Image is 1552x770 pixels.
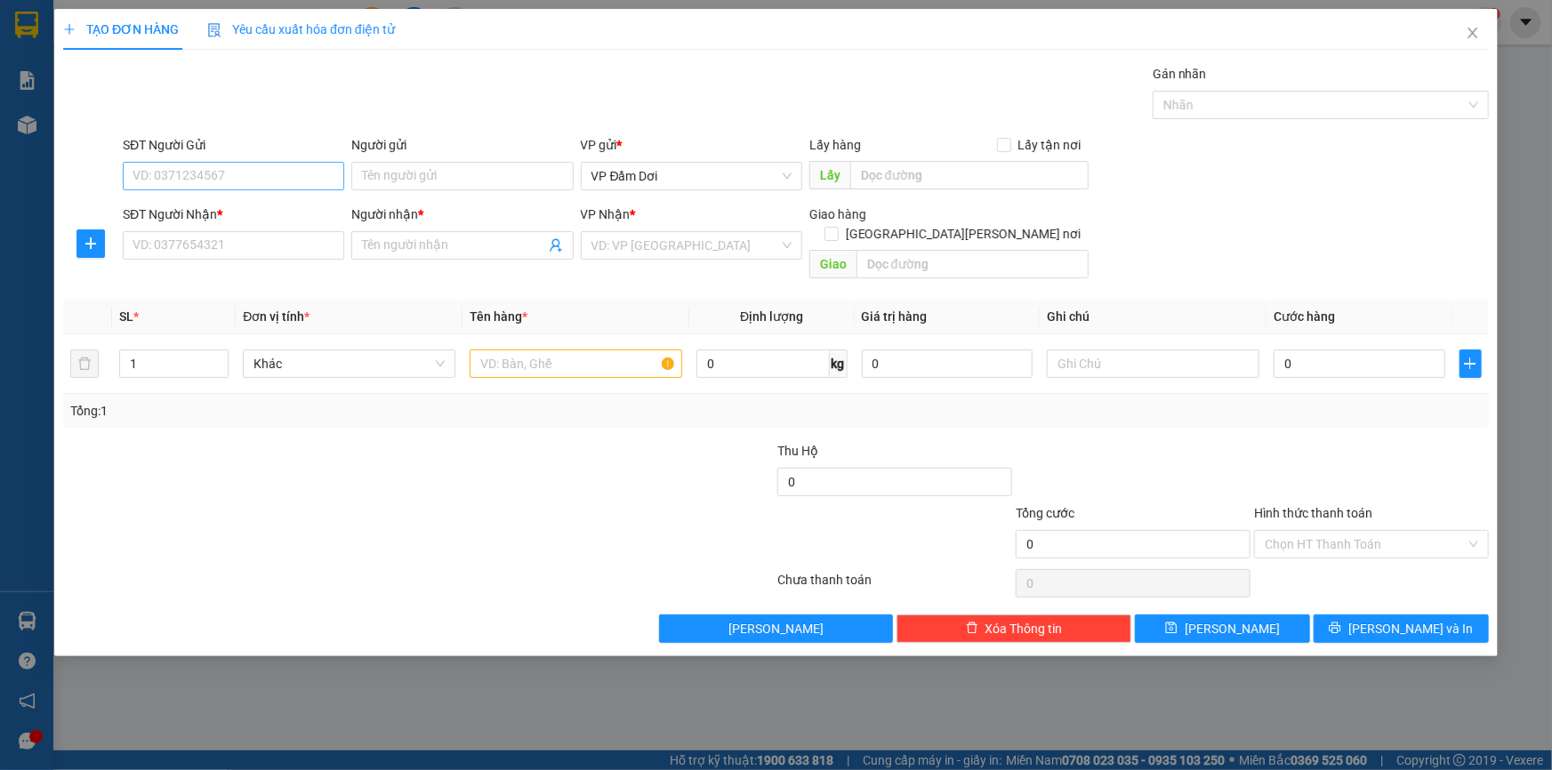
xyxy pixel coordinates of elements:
[1254,506,1372,520] label: Hình thức thanh toán
[207,22,395,36] span: Yêu cầu xuất hóa đơn điện tử
[243,309,310,324] span: Đơn vị tính
[1011,135,1089,155] span: Lấy tận nơi
[63,23,76,36] span: plus
[809,207,866,221] span: Giao hàng
[1135,614,1310,643] button: save[PERSON_NAME]
[659,614,894,643] button: [PERSON_NAME]
[809,138,861,152] span: Lấy hàng
[856,250,1089,278] input: Dọc đường
[985,619,1063,638] span: Xóa Thông tin
[1460,357,1481,371] span: plus
[897,614,1131,643] button: deleteXóa Thông tin
[581,207,631,221] span: VP Nhận
[549,238,563,253] span: user-add
[581,135,802,155] div: VP gửi
[1466,26,1480,40] span: close
[1330,622,1342,636] span: printer
[776,570,1015,601] div: Chưa thanh toán
[839,224,1089,244] span: [GEOGRAPHIC_DATA][PERSON_NAME] nơi
[862,349,1033,378] input: 0
[119,309,133,324] span: SL
[809,161,850,189] span: Lấy
[1047,349,1259,378] input: Ghi Chú
[1040,300,1267,334] th: Ghi chú
[470,349,682,378] input: VD: Bàn, Ghế
[207,23,221,37] img: icon
[1314,614,1489,643] button: printer[PERSON_NAME] và In
[1349,619,1474,638] span: [PERSON_NAME] và In
[1016,506,1074,520] span: Tổng cước
[1165,622,1178,636] span: save
[777,444,818,458] span: Thu Hộ
[351,205,573,224] div: Người nhận
[470,309,527,324] span: Tên hàng
[123,205,344,224] div: SĐT Người Nhận
[1185,619,1280,638] span: [PERSON_NAME]
[809,250,856,278] span: Giao
[253,350,445,377] span: Khác
[1153,67,1207,81] label: Gán nhãn
[70,401,599,421] div: Tổng: 1
[862,309,928,324] span: Giá trị hàng
[1274,309,1335,324] span: Cước hàng
[728,619,824,638] span: [PERSON_NAME]
[77,229,106,258] button: plus
[123,135,344,155] div: SĐT Người Gửi
[850,161,1089,189] input: Dọc đường
[63,22,179,36] span: TẠO ĐƠN HÀNG
[70,349,99,378] button: delete
[591,163,792,189] span: VP Đầm Dơi
[966,622,978,636] span: delete
[1448,9,1498,59] button: Close
[830,349,848,378] span: kg
[78,237,105,251] span: plus
[740,309,803,324] span: Định lượng
[351,135,573,155] div: Người gửi
[1460,349,1482,378] button: plus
